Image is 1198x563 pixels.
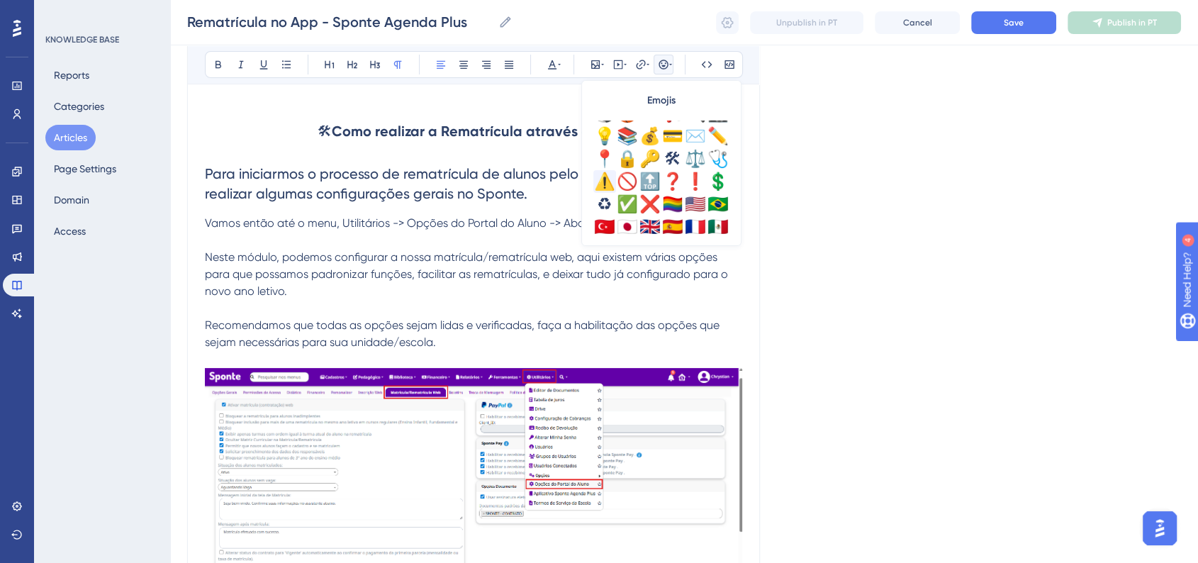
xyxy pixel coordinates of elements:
div: 4 [99,7,103,18]
span: Vamos então até o menu, Utilitários -> Opções do Portal do Aluno -> Aba "Matrícula/Rematrícula Web". [205,216,741,230]
span: Cancel [903,17,932,28]
span: Neste módulo, podemos configurar a nossa matrícula/rematrícula web, aqui existem várias opções pa... [205,250,731,298]
div: 🇧🇷 [707,193,729,216]
span: Publish in PT [1107,17,1157,28]
div: 🇺🇸 [684,193,707,216]
button: Publish in PT [1068,11,1181,34]
div: 🇪🇸 [661,216,684,238]
div: ❗ [684,170,707,193]
button: Domain [45,187,98,213]
span: Emojis [647,92,676,109]
div: 🚫 [616,170,639,193]
div: ✉️ [684,125,707,147]
div: ✏️ [707,125,729,147]
div: 💡 [593,125,616,147]
div: 📍 [593,147,616,170]
div: 💲 [707,170,729,193]
div: 📚 [616,125,639,147]
div: 💰 [639,125,661,147]
strong: Como realizar a Rematrícula através do App [332,123,630,140]
button: Cancel [875,11,960,34]
div: 🔑 [639,147,661,170]
div: ✅ [616,193,639,216]
span: Need Help? [33,4,89,21]
div: 🛠 [661,147,684,170]
div: 🔒 [616,147,639,170]
button: Page Settings [45,156,125,182]
span: Save [1004,17,1024,28]
span: Para iniciarmos o processo de rematrícula de alunos pelo App, antes é necessário realizar algumas... [205,165,742,202]
div: 🔝 [639,170,661,193]
button: Access [45,218,94,244]
div: 🇹🇷 [593,216,616,238]
div: 💳 [661,125,684,147]
div: ♻ [593,193,616,216]
div: 🏳️‍🌈 [661,193,684,216]
span: Recomendamos que todas as opções sejam lidas e verificadas, faça a habilitação das opções que sej... [205,318,722,349]
div: 🇫🇷 [684,216,707,238]
span: 🛠 [318,123,332,140]
div: ⚖️ [684,147,707,170]
input: Article Name [187,12,493,32]
button: Save [971,11,1056,34]
span: Unpublish in PT [776,17,837,28]
button: Articles [45,125,96,150]
iframe: UserGuiding AI Assistant Launcher [1138,507,1181,550]
div: ❓ [661,170,684,193]
div: KNOWLEDGE BASE [45,34,119,45]
div: 🇬🇧 [639,216,661,238]
button: Categories [45,94,113,119]
div: ⚠️ [593,170,616,193]
div: 🩺 [707,147,729,170]
button: Reports [45,62,98,88]
div: ❌ [639,193,661,216]
button: Unpublish in PT [750,11,863,34]
div: 🇲🇽 [707,216,729,238]
div: 🇯🇵 [616,216,639,238]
